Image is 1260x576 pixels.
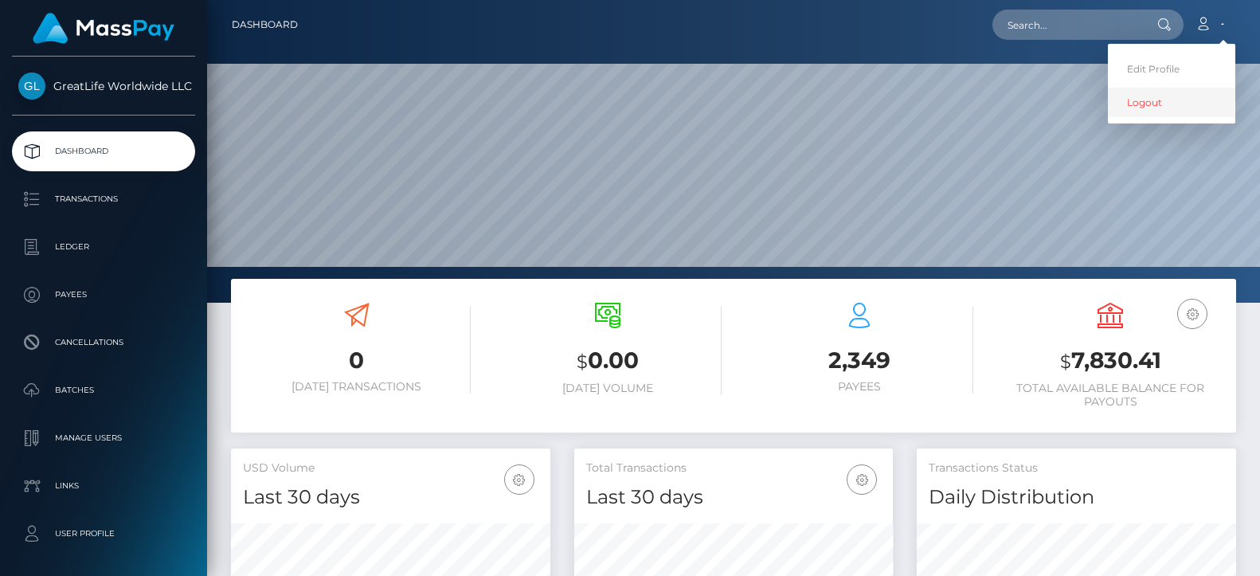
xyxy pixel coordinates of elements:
h6: Total Available Balance for Payouts [997,382,1225,409]
h3: 2,349 [745,345,973,376]
p: Batches [18,378,189,402]
h4: Daily Distribution [929,484,1224,511]
h4: Last 30 days [243,484,538,511]
a: Links [12,466,195,506]
p: Payees [18,283,189,307]
h5: Total Transactions [586,460,882,476]
h6: [DATE] Transactions [243,380,471,394]
span: GreatLife Worldwide LLC [12,79,195,93]
a: Batches [12,370,195,410]
p: Dashboard [18,139,189,163]
h5: Transactions Status [929,460,1224,476]
a: Edit Profile [1108,54,1235,84]
p: Ledger [18,235,189,259]
p: Manage Users [18,426,189,450]
h4: Last 30 days [586,484,882,511]
a: Transactions [12,179,195,219]
a: Ledger [12,227,195,267]
h6: Payees [745,380,973,394]
a: Cancellations [12,323,195,362]
p: Links [18,474,189,498]
small: $ [577,351,588,373]
a: Dashboard [232,8,298,41]
h3: 0 [243,345,471,376]
img: GreatLife Worldwide LLC [18,72,45,100]
p: Cancellations [18,331,189,355]
h3: 0.00 [495,345,722,378]
h3: 7,830.41 [997,345,1225,378]
a: Payees [12,275,195,315]
h6: [DATE] Volume [495,382,722,395]
a: User Profile [12,514,195,554]
input: Search... [992,10,1142,40]
a: Logout [1108,88,1235,117]
a: Manage Users [12,418,195,458]
h5: USD Volume [243,460,538,476]
a: Dashboard [12,131,195,171]
p: User Profile [18,522,189,546]
p: Transactions [18,187,189,211]
img: MassPay Logo [33,13,174,44]
small: $ [1060,351,1071,373]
